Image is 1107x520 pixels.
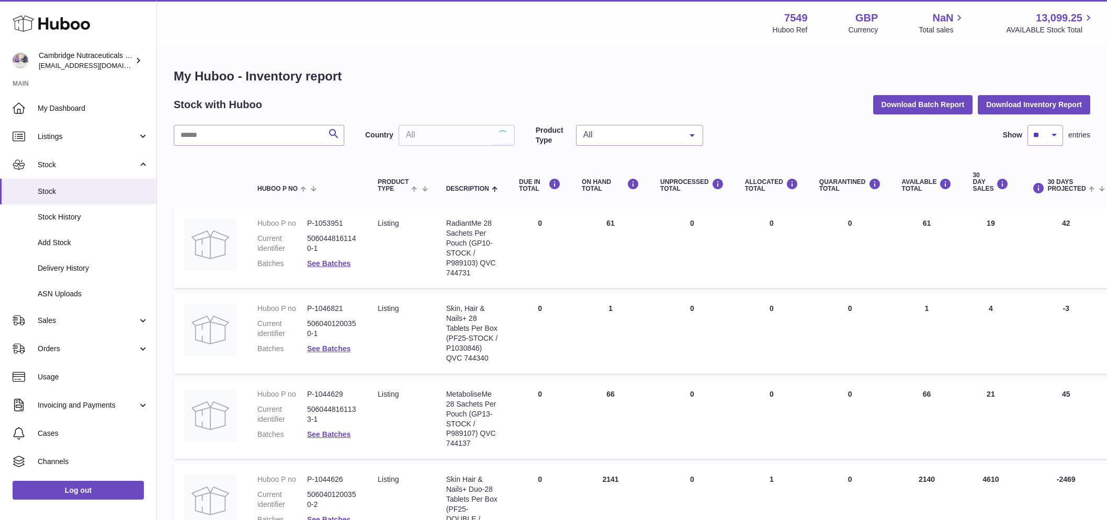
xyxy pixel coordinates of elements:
[184,389,236,442] img: product image
[855,11,878,25] strong: GBP
[932,11,953,25] span: NaN
[446,304,498,363] div: Skin, Hair & Nails+ 28 Tablets Per Box (PF25-STOCK / P1030846) QVC 744340
[307,430,351,438] a: See Batches
[257,389,307,399] dt: Huboo P no
[745,178,798,192] div: ALLOCATED Total
[38,372,149,382] span: Usage
[819,178,881,192] div: QUARANTINED Total
[902,178,952,192] div: AVAILABLE Total
[39,61,154,70] span: [EMAIL_ADDRESS][DOMAIN_NAME]
[38,187,149,197] span: Stock
[735,293,809,373] td: 0
[784,11,808,25] strong: 7549
[378,475,399,483] span: listing
[1068,130,1090,140] span: entries
[650,293,735,373] td: 0
[571,379,650,459] td: 66
[307,475,357,484] dd: P-1044626
[1036,11,1082,25] span: 13,099.25
[848,219,852,227] span: 0
[962,293,1019,373] td: 4
[650,208,735,288] td: 0
[38,429,149,438] span: Cases
[38,132,138,142] span: Listings
[735,208,809,288] td: 0
[378,219,399,227] span: listing
[174,68,1090,85] h1: My Huboo - Inventory report
[38,238,149,248] span: Add Stock
[446,389,498,448] div: MetaboliseMe 28 Sachets Per Pouch (GP13-STOCK / P989107) QVC 744137
[919,25,965,35] span: Total sales
[735,379,809,459] td: 0
[891,293,963,373] td: 1
[571,293,650,373] td: 1
[257,475,307,484] dt: Huboo P no
[773,25,808,35] div: Huboo Ref
[38,160,138,170] span: Stock
[38,457,149,467] span: Channels
[973,172,1009,193] div: 30 DAY SALES
[257,304,307,314] dt: Huboo P no
[39,51,133,71] div: Cambridge Nutraceuticals Ltd
[378,390,399,398] span: listing
[257,344,307,354] dt: Batches
[257,259,307,269] dt: Batches
[257,405,307,424] dt: Current identifier
[519,178,561,192] div: DUE IN TOTAL
[509,293,571,373] td: 0
[184,304,236,356] img: product image
[38,344,138,354] span: Orders
[307,490,357,510] dd: 5060401200350-2
[257,319,307,339] dt: Current identifier
[38,400,138,410] span: Invoicing and Payments
[919,11,965,35] a: NaN Total sales
[848,304,852,313] span: 0
[38,289,149,299] span: ASN Uploads
[257,186,298,192] span: Huboo P no
[307,259,351,268] a: See Batches
[38,103,149,113] span: My Dashboard
[174,98,262,112] h2: Stock with Huboo
[13,53,28,68] img: qvc@camnutra.com
[378,304,399,313] span: listing
[446,186,489,192] span: Description
[38,263,149,273] span: Delivery History
[1003,130,1022,140] label: Show
[660,178,724,192] div: UNPROCESSED Total
[849,25,878,35] div: Currency
[509,379,571,459] td: 0
[891,379,963,459] td: 66
[257,430,307,440] dt: Batches
[307,389,357,399] dd: P-1044629
[257,490,307,510] dt: Current identifier
[891,208,963,288] td: 61
[848,390,852,398] span: 0
[571,208,650,288] td: 61
[378,179,409,192] span: Product Type
[257,234,307,253] dt: Current identifier
[307,304,357,314] dd: P-1046821
[307,405,357,424] dd: 5060448161133-1
[1006,25,1094,35] span: AVAILABLE Stock Total
[650,379,735,459] td: 0
[13,481,144,500] a: Log out
[1047,179,1086,192] span: 30 DAYS PROJECTED
[1006,11,1094,35] a: 13,099.25 AVAILABLE Stock Total
[307,319,357,339] dd: 5060401200350-1
[307,344,351,353] a: See Batches
[38,212,149,222] span: Stock History
[962,208,1019,288] td: 19
[365,130,393,140] label: Country
[307,234,357,253] dd: 5060448161140-1
[446,218,498,278] div: RadiantMe 28 Sachets Per Pouch (GP10-STOCK / P989103) QVC 744731
[257,218,307,228] dt: Huboo P no
[873,95,973,114] button: Download Batch Report
[184,218,236,271] img: product image
[978,95,1090,114] button: Download Inventory Report
[307,218,357,228] dd: P-1053951
[581,130,682,140] span: All
[509,208,571,288] td: 0
[848,475,852,483] span: 0
[536,125,571,145] label: Product Type
[38,316,138,326] span: Sales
